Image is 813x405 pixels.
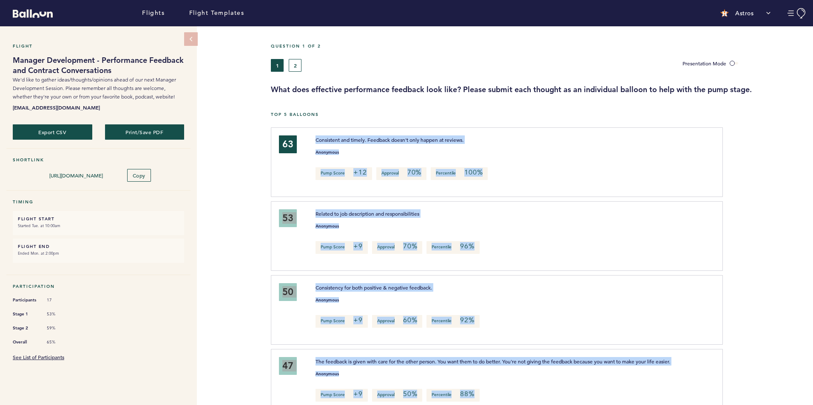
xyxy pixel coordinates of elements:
[271,84,807,95] h3: What does effective performance feedback look like? Please submit each thought as an individual b...
[279,135,297,153] div: 63
[372,389,422,402] p: Approval
[13,103,184,112] b: [EMAIL_ADDRESS][DOMAIN_NAME]
[353,242,363,250] em: +9
[189,8,244,18] a: Flight Templates
[13,199,184,205] h5: Timing
[13,324,38,332] span: Stage 2
[316,315,368,328] p: Pump Score
[316,372,339,376] small: Anonymous
[47,311,72,317] span: 53%
[682,60,726,67] span: Presentation Mode
[13,284,184,289] h5: Participation
[279,209,297,227] div: 53
[464,168,483,177] em: 100%
[316,358,670,365] span: The feedback is given with care for the other person. You want them to do better. You're not givi...
[18,249,179,258] small: Ended Mon. at 2:00pm
[47,325,72,331] span: 59%
[372,315,422,328] p: Approval
[372,241,422,254] p: Approval
[426,389,479,402] p: Percentile
[403,242,417,250] em: 70%
[13,124,92,140] button: Export CSV
[403,316,417,324] em: 60%
[6,8,53,17] a: Balloon
[13,43,184,49] h5: Flight
[279,357,297,375] div: 47
[376,167,426,180] p: Approval
[133,172,145,179] span: Copy
[13,55,184,76] h1: Manager Development - Performance Feedback and Contract Conversations
[316,210,419,217] span: Related to job description and responsibilities
[271,112,807,117] h5: Top 5 Balloons
[47,339,72,345] span: 65%
[316,167,372,180] p: Pump Score
[787,8,807,19] button: Manage Account
[316,136,463,143] span: Consistent and timely. Feedback doesn't only happen at reviews.
[316,284,432,291] span: Consistency for both positive & negative feedback.
[18,216,179,222] h6: FLIGHT START
[279,283,297,301] div: 50
[13,296,38,304] span: Participants
[426,241,479,254] p: Percentile
[353,390,363,398] em: +9
[18,244,179,249] h6: FLIGHT END
[431,167,488,180] p: Percentile
[460,390,474,398] em: 88%
[460,316,474,324] em: 92%
[47,297,72,303] span: 17
[13,157,184,163] h5: Shortlink
[289,59,301,72] button: 2
[316,224,339,228] small: Anonymous
[403,390,417,398] em: 50%
[316,389,368,402] p: Pump Score
[13,338,38,346] span: Overall
[426,315,479,328] p: Percentile
[13,76,176,100] span: We'd like to gather ideas/thoughts/opinions ahead of our next Manager Development Session. Please...
[316,241,368,254] p: Pump Score
[460,242,474,250] em: 96%
[716,5,775,22] button: Astros
[271,43,807,49] h5: Question 1 of 2
[142,8,165,18] a: Flights
[316,298,339,302] small: Anonymous
[271,59,284,72] button: 1
[353,168,367,177] em: +12
[316,150,339,155] small: Anonymous
[735,9,753,17] p: Astros
[353,316,363,324] em: +9
[13,310,38,318] span: Stage 1
[407,168,421,177] em: 70%
[105,124,185,140] button: Print/Save PDF
[18,222,179,230] small: Started Tue. at 10:00am
[13,9,53,18] svg: Balloon
[127,169,151,182] button: Copy
[13,354,64,360] a: See List of Participants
